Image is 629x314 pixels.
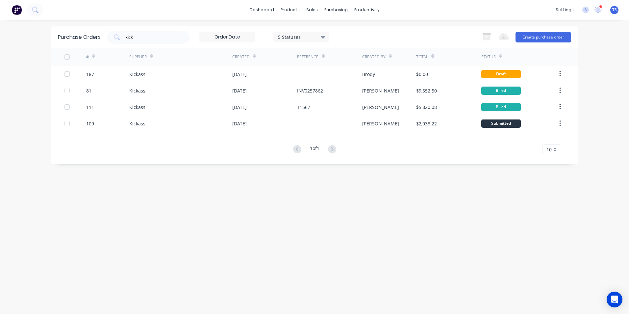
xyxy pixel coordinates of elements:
div: Billed [481,87,521,95]
div: 111 [86,104,94,111]
div: Open Intercom Messenger [607,292,622,307]
input: Order Date [200,32,255,42]
div: Kickass [129,120,145,127]
div: Created By [362,54,386,60]
div: $0.00 [416,71,428,78]
div: Kickass [129,104,145,111]
div: Kickass [129,71,145,78]
div: Created [232,54,250,60]
div: # [86,54,89,60]
div: [PERSON_NAME] [362,120,399,127]
div: settings [552,5,577,15]
div: $2,038.22 [416,120,437,127]
div: Supplier [129,54,147,60]
div: [DATE] [232,87,247,94]
div: 81 [86,87,91,94]
div: INV0257862 [297,87,323,94]
div: Billed [481,103,521,111]
div: productivity [351,5,383,15]
input: Search purchase orders... [125,34,179,40]
a: dashboard [246,5,277,15]
div: $9,552.50 [416,87,437,94]
div: 187 [86,71,94,78]
div: [PERSON_NAME] [362,104,399,111]
div: Brody [362,71,375,78]
div: T1567 [297,104,310,111]
span: 10 [546,146,552,153]
img: Factory [12,5,22,15]
div: 1 of 1 [310,145,319,154]
div: Total [416,54,428,60]
div: Kickass [129,87,145,94]
div: Submitted [481,119,521,128]
div: purchasing [321,5,351,15]
div: [DATE] [232,120,247,127]
div: products [277,5,303,15]
span: TS [612,7,617,13]
div: Draft [481,70,521,78]
div: Status [481,54,496,60]
div: 5 Statuses [278,33,325,40]
div: sales [303,5,321,15]
button: Create purchase order [516,32,571,42]
div: Reference [297,54,318,60]
div: 109 [86,120,94,127]
div: [DATE] [232,71,247,78]
div: $5,820.08 [416,104,437,111]
div: [PERSON_NAME] [362,87,399,94]
div: [DATE] [232,104,247,111]
div: Purchase Orders [58,33,101,41]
